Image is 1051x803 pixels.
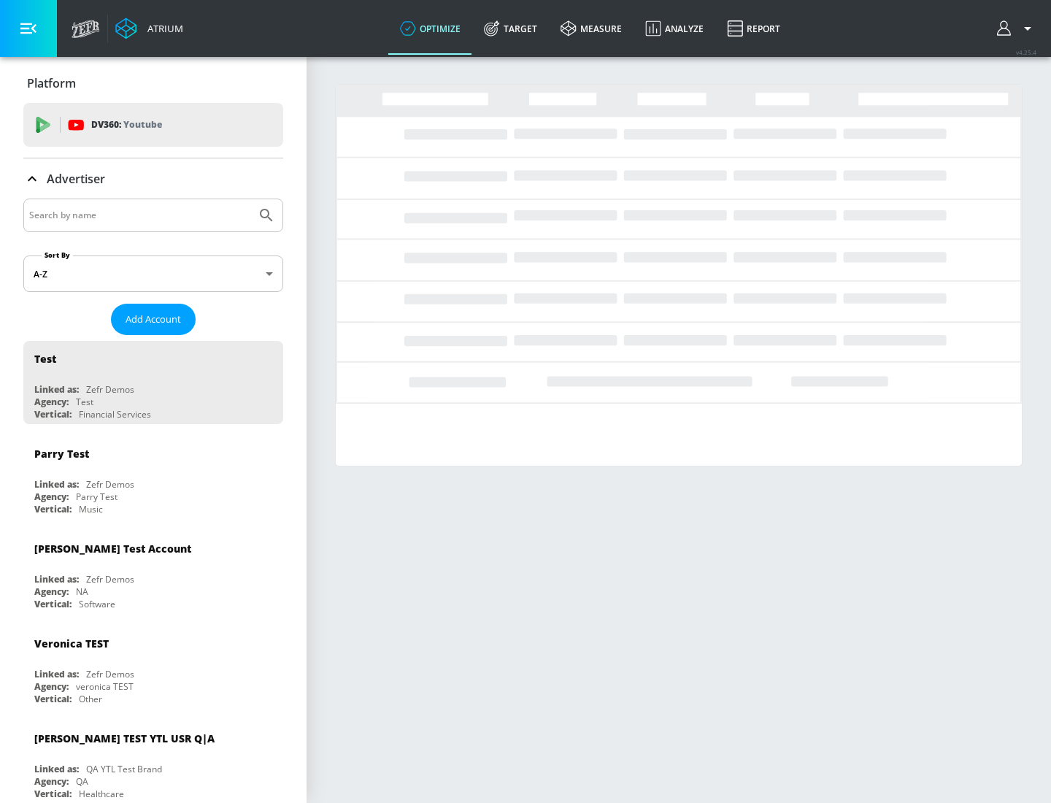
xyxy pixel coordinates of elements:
[142,22,183,35] div: Atrium
[42,250,73,260] label: Sort By
[634,2,715,55] a: Analyze
[23,103,283,147] div: DV360: Youtube
[34,788,72,800] div: Vertical:
[79,693,102,705] div: Other
[472,2,549,55] a: Target
[79,408,151,420] div: Financial Services
[86,383,134,396] div: Zefr Demos
[23,626,283,709] div: Veronica TESTLinked as:Zefr DemosAgency:veronica TESTVertical:Other
[27,75,76,91] p: Platform
[34,396,69,408] div: Agency:
[86,478,134,491] div: Zefr Demos
[29,206,250,225] input: Search by name
[34,763,79,775] div: Linked as:
[86,573,134,585] div: Zefr Demos
[34,693,72,705] div: Vertical:
[111,304,196,335] button: Add Account
[34,478,79,491] div: Linked as:
[23,158,283,199] div: Advertiser
[34,731,215,745] div: [PERSON_NAME] TEST YTL USR Q|A
[76,775,88,788] div: QA
[23,341,283,424] div: TestLinked as:Zefr DemosAgency:TestVertical:Financial Services
[79,503,103,515] div: Music
[76,396,93,408] div: Test
[1016,48,1036,56] span: v 4.25.4
[76,491,118,503] div: Parry Test
[34,573,79,585] div: Linked as:
[76,680,134,693] div: veronica TEST
[34,680,69,693] div: Agency:
[34,383,79,396] div: Linked as:
[79,598,115,610] div: Software
[34,637,109,650] div: Veronica TEST
[715,2,792,55] a: Report
[126,311,181,328] span: Add Account
[34,598,72,610] div: Vertical:
[79,788,124,800] div: Healthcare
[34,585,69,598] div: Agency:
[34,352,56,366] div: Test
[123,117,162,132] p: Youtube
[23,255,283,292] div: A-Z
[34,542,191,556] div: [PERSON_NAME] Test Account
[76,585,88,598] div: NA
[91,117,162,133] p: DV360:
[34,503,72,515] div: Vertical:
[34,775,69,788] div: Agency:
[23,436,283,519] div: Parry TestLinked as:Zefr DemosAgency:Parry TestVertical:Music
[34,491,69,503] div: Agency:
[86,763,162,775] div: QA YTL Test Brand
[47,171,105,187] p: Advertiser
[23,63,283,104] div: Platform
[23,531,283,614] div: [PERSON_NAME] Test AccountLinked as:Zefr DemosAgency:NAVertical:Software
[34,668,79,680] div: Linked as:
[34,408,72,420] div: Vertical:
[34,447,89,461] div: Parry Test
[388,2,472,55] a: optimize
[115,18,183,39] a: Atrium
[549,2,634,55] a: measure
[86,668,134,680] div: Zefr Demos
